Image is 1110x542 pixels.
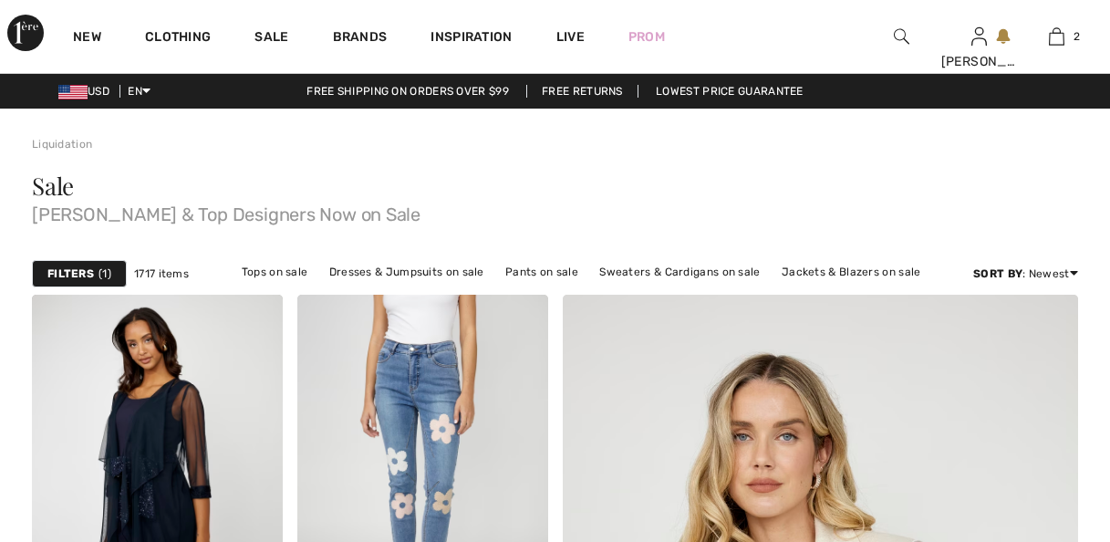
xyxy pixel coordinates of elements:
[556,27,585,47] a: Live
[894,26,909,47] img: search the website
[1019,26,1094,47] a: 2
[320,260,493,284] a: Dresses & Jumpsuits on sale
[941,52,1017,71] div: [PERSON_NAME]
[971,26,987,47] img: My Info
[973,266,1078,282] div: : Newest
[134,266,189,282] span: 1717 items
[333,29,388,48] a: Brands
[7,15,44,51] img: 1ère Avenue
[641,85,818,98] a: Lowest Price Guarantee
[292,85,524,98] a: Free shipping on orders over $99
[590,260,769,284] a: Sweaters & Cardigans on sale
[475,284,565,307] a: Skirts on sale
[32,138,92,151] a: Liquidation
[58,85,117,98] span: USD
[973,267,1022,280] strong: Sort By
[569,284,687,307] a: Outerwear on sale
[145,29,211,48] a: Clothing
[1074,28,1080,45] span: 2
[1049,26,1064,47] img: My Bag
[58,85,88,99] img: US Dollar
[32,198,1078,224] span: [PERSON_NAME] & Top Designers Now on Sale
[431,29,512,48] span: Inspiration
[526,85,638,98] a: Free Returns
[32,170,74,202] span: Sale
[73,29,101,48] a: New
[233,260,317,284] a: Tops on sale
[628,27,665,47] a: Prom
[254,29,288,48] a: Sale
[47,266,94,282] strong: Filters
[773,260,930,284] a: Jackets & Blazers on sale
[128,85,150,98] span: EN
[99,266,111,282] span: 1
[971,27,987,45] a: Sign In
[496,260,587,284] a: Pants on sale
